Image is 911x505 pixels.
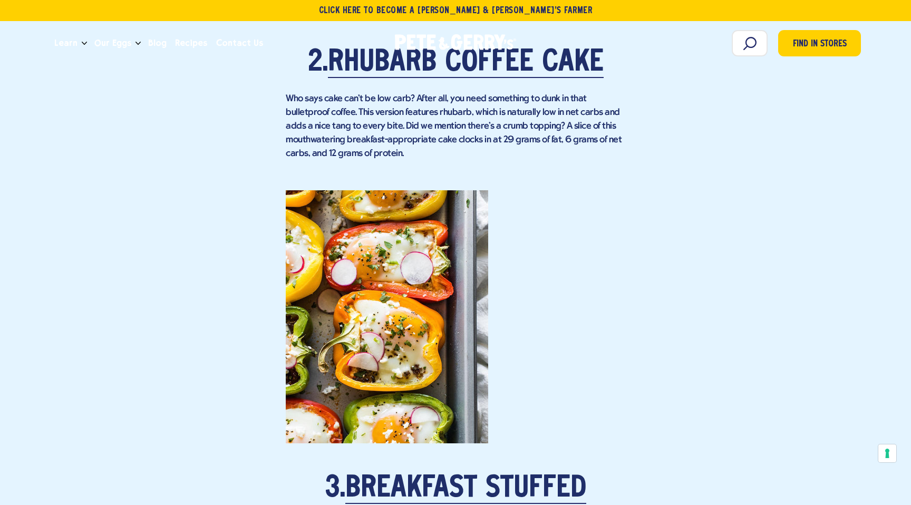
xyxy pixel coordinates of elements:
span: Contact Us [216,36,263,50]
button: Open the dropdown menu for Learn [82,42,87,45]
a: Recipes [171,29,211,57]
span: Blog [148,36,167,50]
a: Rhubarb Coffee Cake [328,48,604,78]
a: Our Eggs [90,29,135,57]
span: Recipes [175,36,207,50]
p: Who says cake can't be low carb? After all, you need something to dunk in that bulletproof coffee... [286,92,625,161]
span: Our Eggs [94,36,131,50]
a: Contact Us [212,29,267,57]
span: Learn [54,36,77,50]
button: Open the dropdown menu for Our Eggs [135,42,141,45]
span: Find in Stores [793,37,847,52]
a: Learn [50,29,82,57]
input: Search [732,30,768,56]
button: Your consent preferences for tracking technologies [878,444,896,462]
a: Blog [144,29,171,57]
a: Find in Stores [778,30,861,56]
